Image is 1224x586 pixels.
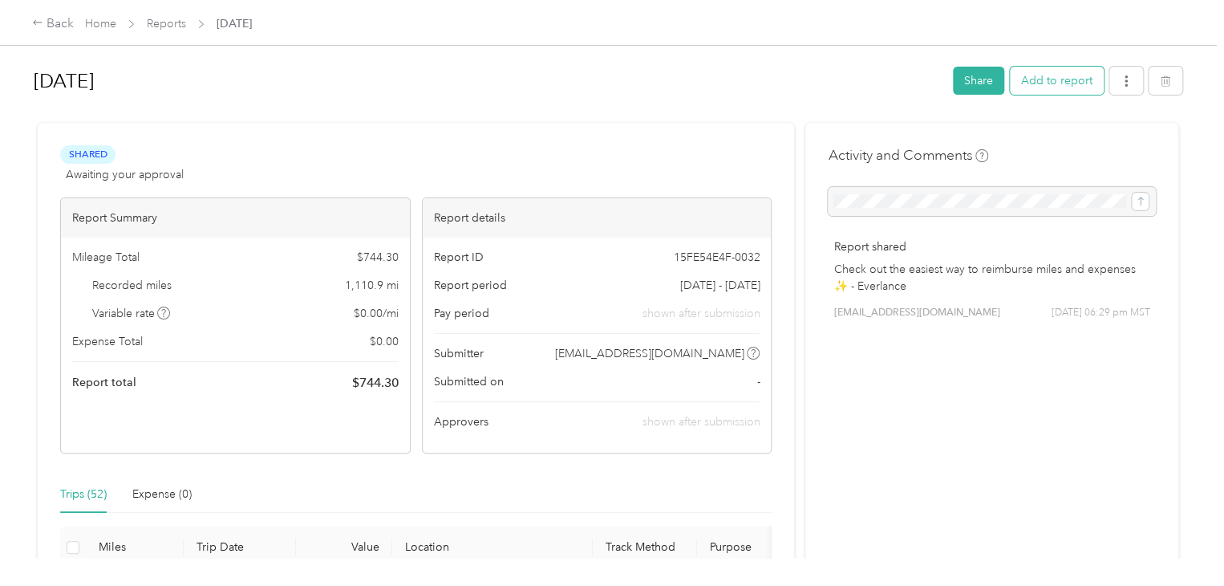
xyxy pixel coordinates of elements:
span: [DATE] [217,15,252,32]
h4: Activity and Comments [828,145,988,165]
span: $ 744.30 [352,373,399,393]
button: Share [953,67,1004,95]
th: Miles [86,526,184,570]
h1: Aug 2025 [34,62,942,100]
span: Approvers [434,413,488,430]
span: [DATE] 06:29 pm MST [1052,306,1150,320]
span: 15FE54E4F-0032 [673,249,760,266]
span: [EMAIL_ADDRESS][DOMAIN_NAME] [833,306,999,320]
div: Back [32,14,74,34]
span: [DATE] - [DATE] [679,277,760,294]
span: Report period [434,277,507,294]
div: Expense (0) [132,486,192,503]
span: Submitter [434,345,484,362]
span: $ 0.00 / mi [354,305,399,322]
span: 1,110.9 mi [345,277,399,294]
button: Add to report [1010,67,1104,95]
a: Reports [147,17,186,31]
th: Trip Date [184,526,296,570]
iframe: Everlance-gr Chat Button Frame [1134,496,1224,586]
a: Home [85,17,116,31]
span: [EMAIL_ADDRESS][DOMAIN_NAME] [555,345,744,362]
span: $ 0.00 [370,333,399,350]
span: $ 744.30 [357,249,399,266]
span: Report total [72,374,136,391]
div: Trips (52) [60,486,107,503]
th: Location [392,526,593,570]
span: Expense Total [72,333,143,350]
p: Report shared [833,238,1150,255]
span: Recorded miles [92,277,172,294]
span: Pay period [434,305,489,322]
span: shown after submission [642,415,760,429]
span: Awaiting your approval [66,166,184,183]
span: Mileage Total [72,249,140,266]
th: Purpose [697,526,817,570]
th: Value [296,526,392,570]
span: - [756,373,760,390]
div: Report details [423,198,772,238]
span: Shared [60,145,116,164]
span: Report ID [434,249,484,266]
p: Check out the easiest way to reimburse miles and expenses ✨ - Everlance [833,261,1150,295]
span: Variable rate [92,305,171,322]
th: Track Method [593,526,697,570]
span: Submitted on [434,373,504,390]
span: shown after submission [642,305,760,322]
div: Report Summary [61,198,410,238]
